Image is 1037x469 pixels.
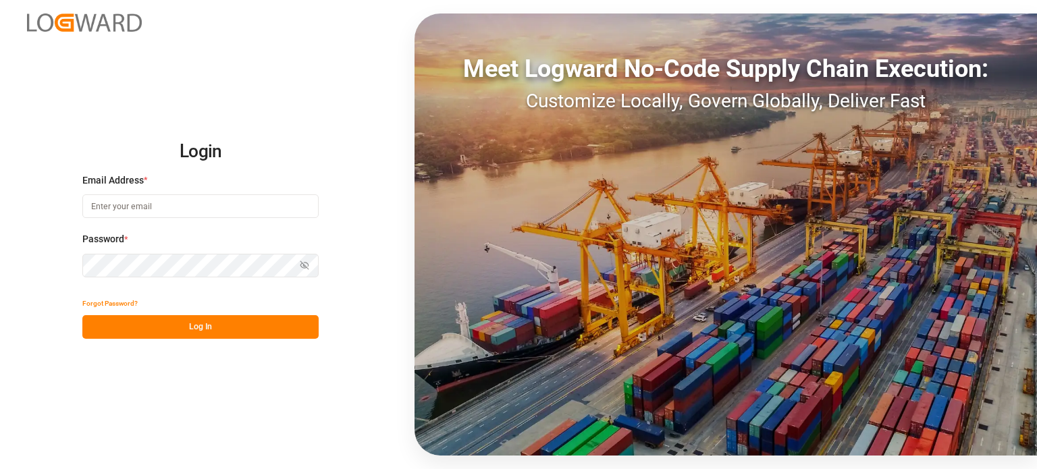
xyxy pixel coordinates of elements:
[82,292,138,315] button: Forgot Password?
[415,87,1037,115] div: Customize Locally, Govern Globally, Deliver Fast
[82,194,319,218] input: Enter your email
[82,232,124,246] span: Password
[82,130,319,173] h2: Login
[415,51,1037,87] div: Meet Logward No-Code Supply Chain Execution:
[82,315,319,339] button: Log In
[82,173,144,188] span: Email Address
[27,13,142,32] img: Logward_new_orange.png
